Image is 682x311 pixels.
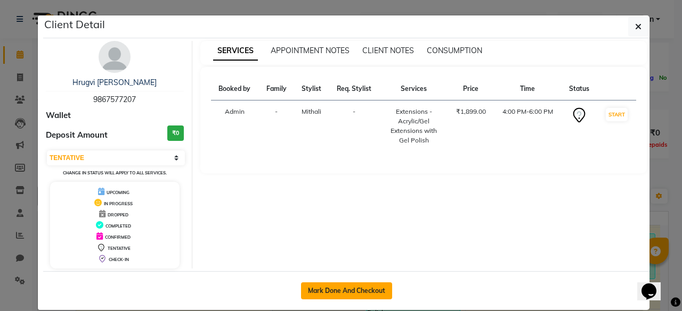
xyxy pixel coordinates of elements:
span: DROPPED [108,212,128,217]
span: UPCOMING [107,190,129,195]
span: CLIENT NOTES [362,46,414,55]
small: Change in status will apply to all services. [63,170,167,175]
span: CHECK-IN [109,257,129,262]
span: 9867577207 [93,95,136,104]
th: Booked by [211,78,259,100]
td: - [329,100,379,152]
h3: ₹0 [167,125,184,141]
button: Mark Done And Checkout [301,282,392,299]
span: Deposit Amount [46,129,108,141]
td: Admin [211,100,259,152]
img: avatar [99,41,131,73]
span: CONFIRMED [105,234,131,240]
span: CONSUMPTION [427,46,482,55]
th: Status [562,78,597,100]
iframe: chat widget [637,268,671,300]
span: TENTATIVE [108,246,131,251]
a: Hrugvi [PERSON_NAME] [72,78,157,87]
th: Time [493,78,561,100]
span: Mithali [302,107,321,115]
th: Services [379,78,448,100]
th: Price [448,78,494,100]
span: Wallet [46,110,71,122]
th: Req. Stylist [329,78,379,100]
td: 4:00 PM-6:00 PM [493,100,561,152]
div: ₹1,899.00 [454,107,488,116]
td: - [258,100,294,152]
span: SERVICES [213,41,258,61]
span: APPOINTMENT NOTES [271,46,350,55]
button: START [606,108,628,121]
th: Family [258,78,294,100]
span: COMPLETED [105,223,131,229]
h5: Client Detail [44,16,105,32]
div: Extensions - Acrylic/Gel Extensions with Gel Polish [386,107,441,145]
span: IN PROGRESS [104,201,133,206]
th: Stylist [294,78,329,100]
